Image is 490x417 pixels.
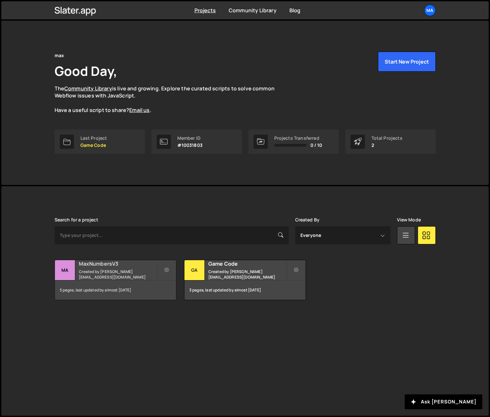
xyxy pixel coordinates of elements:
div: 5 pages, last updated by almost [DATE] [55,280,176,300]
a: Community Library [64,85,112,92]
a: Blog [289,7,301,14]
div: Total Projects [371,136,402,141]
small: Created by [PERSON_NAME][EMAIL_ADDRESS][DOMAIN_NAME] [208,269,286,280]
p: 2 [371,143,402,148]
button: Start New Project [378,52,436,72]
a: ma [424,5,436,16]
a: Community Library [229,7,276,14]
a: Projects [194,7,216,14]
p: #10031803 [177,143,203,148]
input: Type your project... [55,226,289,244]
h2: MaxNumbersV3 [79,260,157,267]
a: Ma MaxNumbersV3 Created by [PERSON_NAME][EMAIL_ADDRESS][DOMAIN_NAME] 5 pages, last updated by alm... [55,260,176,300]
label: View Mode [397,217,421,222]
div: max [55,52,64,59]
h1: Good Day, [55,62,117,80]
button: Ask [PERSON_NAME] [405,394,482,409]
div: Member ID [177,136,203,141]
label: Created By [295,217,320,222]
div: Ga [184,260,205,280]
p: The is live and growing. Explore the curated scripts to solve common Webflow issues with JavaScri... [55,85,287,114]
small: Created by [PERSON_NAME][EMAIL_ADDRESS][DOMAIN_NAME] [79,269,157,280]
div: Ma [55,260,75,280]
div: Last Project [80,136,107,141]
label: Search for a project [55,217,98,222]
div: 3 pages, last updated by almost [DATE] [184,280,306,300]
a: Last Project Game Code [55,129,145,154]
div: Projects Transferred [274,136,322,141]
a: Ga Game Code Created by [PERSON_NAME][EMAIL_ADDRESS][DOMAIN_NAME] 3 pages, last updated by almost... [184,260,306,300]
h2: Game Code [208,260,286,267]
span: 0 / 10 [310,143,322,148]
a: Email us [129,107,150,114]
p: Game Code [80,143,107,148]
